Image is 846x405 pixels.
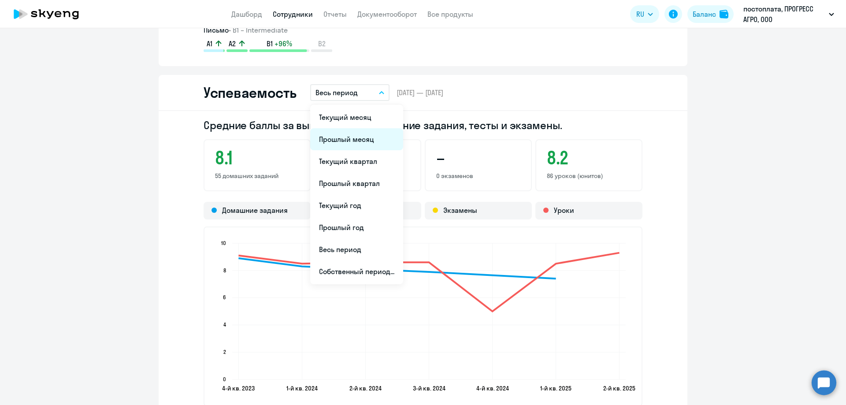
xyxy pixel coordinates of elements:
[427,10,473,19] a: Все продукты
[687,5,734,23] button: Балансbalance
[476,384,509,392] text: 4-й кв. 2024
[743,4,825,25] p: постоплата, ПРОГРЕСС АГРО, ООО
[547,147,631,168] h3: 8.2
[436,172,520,180] p: 0 экзаменов
[229,26,288,34] span: • B1 – Intermediate
[273,10,313,19] a: Сотрудники
[204,118,642,132] h2: Средние баллы за выполненные домашние задания, тесты и экзамены.
[267,39,273,48] span: B1
[275,39,292,48] span: +96%
[603,384,635,392] text: 2-й кв. 2025
[223,294,226,301] text: 6
[357,10,417,19] a: Документооборот
[535,202,642,219] div: Уроки
[323,10,347,19] a: Отчеты
[215,147,299,168] h3: 8.1
[310,84,390,101] button: Весь период
[223,321,226,328] text: 4
[397,88,443,97] span: [DATE] — [DATE]
[223,376,226,383] text: 0
[223,267,226,274] text: 8
[231,10,262,19] a: Дашборд
[215,172,299,180] p: 55 домашних заданий
[310,104,403,284] ul: RU
[540,384,571,392] text: 1-й кв. 2025
[207,39,212,48] span: A1
[221,240,226,246] text: 10
[204,84,296,101] h2: Успеваемость
[318,39,326,48] span: B2
[223,349,226,355] text: 2
[413,384,445,392] text: 3-й кв. 2024
[693,9,716,19] div: Баланс
[720,10,728,19] img: balance
[636,9,644,19] span: RU
[739,4,839,25] button: постоплата, ПРОГРЕСС АГРО, ООО
[286,384,318,392] text: 1-й кв. 2024
[204,202,311,219] div: Домашние задания
[436,147,520,168] h3: –
[349,384,382,392] text: 2-й кв. 2024
[547,172,631,180] p: 86 уроков (юнитов)
[204,25,642,35] h3: Письмо
[222,384,255,392] text: 4-й кв. 2023
[315,87,358,98] p: Весь период
[229,39,236,48] span: A2
[425,202,532,219] div: Экзамены
[630,5,659,23] button: RU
